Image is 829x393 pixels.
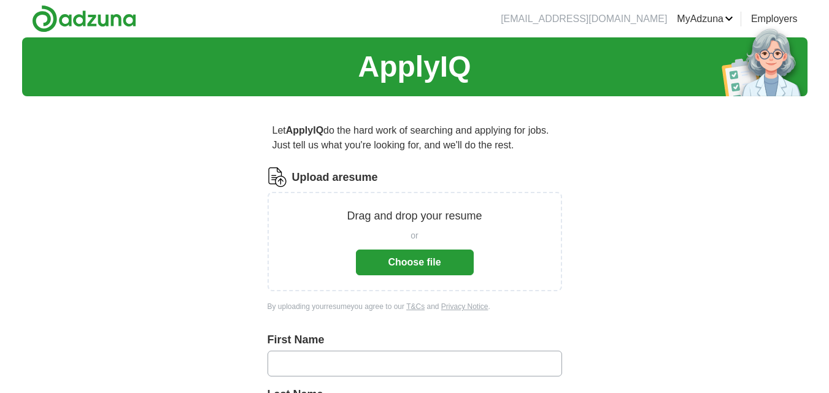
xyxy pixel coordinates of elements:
[751,12,798,26] a: Employers
[411,229,418,242] span: or
[356,250,474,275] button: Choose file
[441,302,488,311] a: Privacy Notice
[32,5,136,32] img: Adzuna logo
[268,167,287,187] img: CV Icon
[268,332,562,348] label: First Name
[358,45,471,89] h1: ApplyIQ
[406,302,425,311] a: T&Cs
[292,169,378,186] label: Upload a resume
[677,12,733,26] a: MyAdzuna
[268,118,562,158] p: Let do the hard work of searching and applying for jobs. Just tell us what you're looking for, an...
[286,125,323,135] strong: ApplyIQ
[268,301,562,312] div: By uploading your resume you agree to our and .
[501,12,667,26] li: [EMAIL_ADDRESS][DOMAIN_NAME]
[347,208,482,224] p: Drag and drop your resume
